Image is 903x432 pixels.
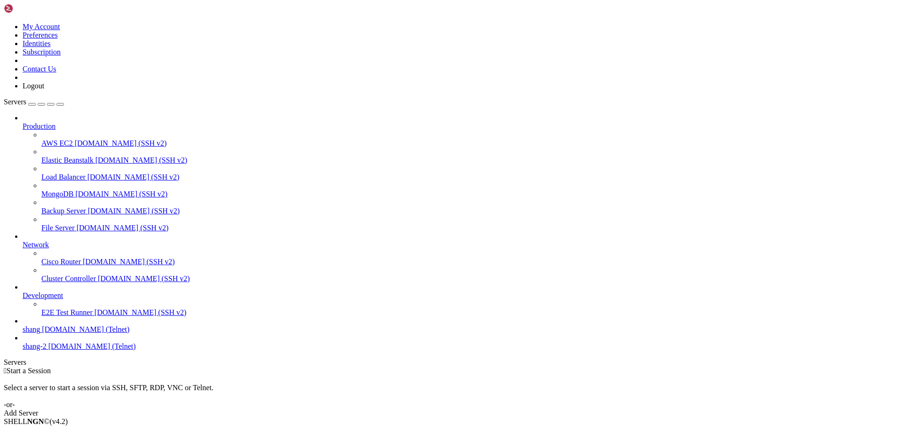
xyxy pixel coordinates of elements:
[41,173,899,181] a: Load Balancer [DOMAIN_NAME] (SSH v2)
[23,82,44,90] a: Logout
[23,291,63,299] span: Development
[41,190,73,198] span: MongoDB
[41,198,899,215] li: Backup Server [DOMAIN_NAME] (SSH v2)
[23,65,56,73] a: Contact Us
[27,417,44,425] b: NGN
[48,342,136,350] span: [DOMAIN_NAME] (Telnet)
[7,367,51,375] span: Start a Session
[4,98,64,106] a: Servers
[41,156,94,164] span: Elastic Beanstalk
[41,139,899,148] a: AWS EC2 [DOMAIN_NAME] (SSH v2)
[41,249,899,266] li: Cisco Router [DOMAIN_NAME] (SSH v2)
[41,266,899,283] li: Cluster Controller [DOMAIN_NAME] (SSH v2)
[41,207,899,215] a: Backup Server [DOMAIN_NAME] (SSH v2)
[23,325,899,334] a: shang [DOMAIN_NAME] (Telnet)
[41,131,899,148] li: AWS EC2 [DOMAIN_NAME] (SSH v2)
[41,156,899,165] a: Elastic Beanstalk [DOMAIN_NAME] (SSH v2)
[23,241,899,249] a: Network
[4,4,58,13] img: Shellngn
[4,367,7,375] span: 
[41,207,86,215] span: Backup Server
[41,190,899,198] a: MongoDB [DOMAIN_NAME] (SSH v2)
[41,181,899,198] li: MongoDB [DOMAIN_NAME] (SSH v2)
[75,190,167,198] span: [DOMAIN_NAME] (SSH v2)
[23,283,899,317] li: Development
[23,122,55,130] span: Production
[23,122,899,131] a: Production
[23,325,40,333] span: shang
[41,224,75,232] span: File Server
[41,215,899,232] li: File Server [DOMAIN_NAME] (SSH v2)
[23,241,49,249] span: Network
[50,417,68,425] span: 4.2.0
[75,139,167,147] span: [DOMAIN_NAME] (SSH v2)
[95,308,187,316] span: [DOMAIN_NAME] (SSH v2)
[41,165,899,181] li: Load Balancer [DOMAIN_NAME] (SSH v2)
[83,258,175,266] span: [DOMAIN_NAME] (SSH v2)
[77,224,169,232] span: [DOMAIN_NAME] (SSH v2)
[41,300,899,317] li: E2E Test Runner [DOMAIN_NAME] (SSH v2)
[41,173,86,181] span: Load Balancer
[4,358,899,367] div: Servers
[41,224,899,232] a: File Server [DOMAIN_NAME] (SSH v2)
[23,334,899,351] li: shang-2 [DOMAIN_NAME] (Telnet)
[41,308,93,316] span: E2E Test Runner
[42,325,129,333] span: [DOMAIN_NAME] (Telnet)
[23,48,61,56] a: Subscription
[23,23,60,31] a: My Account
[41,275,96,283] span: Cluster Controller
[4,98,26,106] span: Servers
[98,275,190,283] span: [DOMAIN_NAME] (SSH v2)
[41,275,899,283] a: Cluster Controller [DOMAIN_NAME] (SSH v2)
[23,317,899,334] li: shang [DOMAIN_NAME] (Telnet)
[95,156,188,164] span: [DOMAIN_NAME] (SSH v2)
[87,173,180,181] span: [DOMAIN_NAME] (SSH v2)
[41,258,81,266] span: Cisco Router
[41,258,899,266] a: Cisco Router [DOMAIN_NAME] (SSH v2)
[4,417,68,425] span: SHELL ©
[23,31,58,39] a: Preferences
[23,342,899,351] a: shang-2 [DOMAIN_NAME] (Telnet)
[88,207,180,215] span: [DOMAIN_NAME] (SSH v2)
[41,139,73,147] span: AWS EC2
[23,114,899,232] li: Production
[23,39,51,47] a: Identities
[23,232,899,283] li: Network
[41,308,899,317] a: E2E Test Runner [DOMAIN_NAME] (SSH v2)
[4,409,899,417] div: Add Server
[41,148,899,165] li: Elastic Beanstalk [DOMAIN_NAME] (SSH v2)
[23,291,899,300] a: Development
[4,375,899,409] div: Select a server to start a session via SSH, SFTP, RDP, VNC or Telnet. -or-
[23,342,47,350] span: shang-2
